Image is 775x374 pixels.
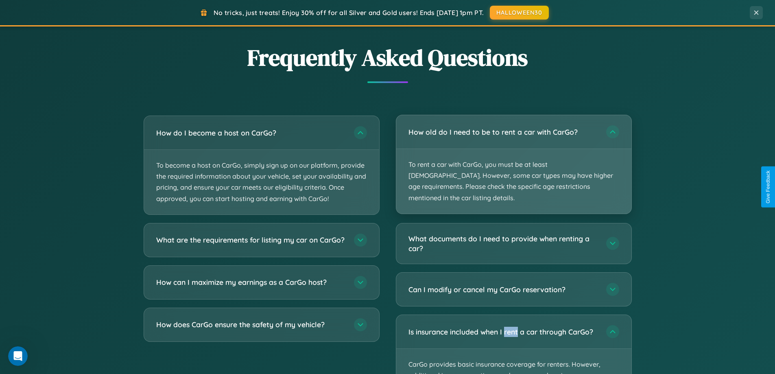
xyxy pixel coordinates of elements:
[408,284,598,295] h3: Can I modify or cancel my CarGo reservation?
[156,128,346,138] h3: How do I become a host on CarGo?
[214,9,484,17] span: No tricks, just treats! Enjoy 30% off for all Silver and Gold users! Ends [DATE] 1pm PT.
[156,277,346,287] h3: How can I maximize my earnings as a CarGo host?
[8,346,28,366] iframe: Intercom live chat
[408,327,598,337] h3: Is insurance included when I rent a car through CarGo?
[408,127,598,137] h3: How old do I need to be to rent a car with CarGo?
[396,149,631,214] p: To rent a car with CarGo, you must be at least [DEMOGRAPHIC_DATA]. However, some car types may ha...
[408,234,598,254] h3: What documents do I need to provide when renting a car?
[490,6,549,20] button: HALLOWEEN30
[156,319,346,330] h3: How does CarGo ensure the safety of my vehicle?
[156,235,346,245] h3: What are the requirements for listing my car on CarGo?
[144,150,379,214] p: To become a host on CarGo, simply sign up on our platform, provide the required information about...
[765,171,771,203] div: Give Feedback
[144,42,632,73] h2: Frequently Asked Questions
